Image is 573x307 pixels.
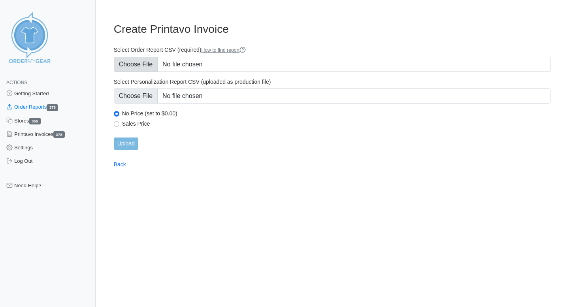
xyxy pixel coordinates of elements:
label: Sales Price [122,120,550,127]
label: No Price (set to $0.00) [122,110,550,117]
h3: Create Printavo Invoice [114,23,550,36]
a: Back [114,161,126,168]
a: How to find report [201,47,246,53]
span: 378 [53,131,65,138]
input: Upload [114,137,138,150]
span: Actions [6,80,27,85]
span: 378 [47,104,58,111]
label: Select Order Report CSV (required) [114,46,550,54]
label: Select Personalization Report CSV (uploaded as production file) [114,78,550,85]
span: 365 [29,118,41,124]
